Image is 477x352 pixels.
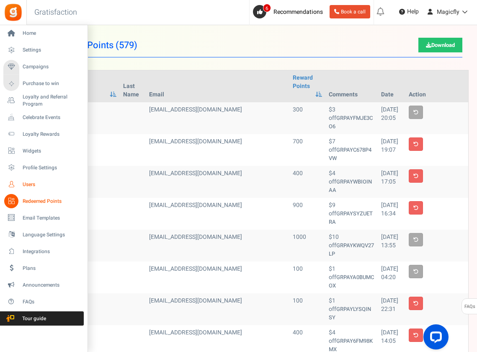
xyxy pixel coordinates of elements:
strong: GRPAYLYSQINSY [329,305,371,321]
span: Celebrate Events [23,114,81,121]
span: Profile Settings [23,164,81,171]
td: 400 [289,166,325,198]
a: Integrations [3,244,84,259]
td: [DATE] 04:20 [378,261,406,293]
strong: GRPAYSYZUETRA [329,210,373,226]
td: [DATE] 20:05 [378,102,406,134]
span: FAQs [23,298,81,305]
a: Email Templates [3,211,84,225]
i: Delete coupon and restore points [413,142,418,147]
td: [EMAIL_ADDRESS][DOMAIN_NAME] [146,293,289,325]
span: Recommendations [273,8,323,16]
span: Plans [23,265,81,272]
span: Language Settings [23,231,81,238]
a: Home [3,26,84,41]
span: Loyalty and Referral Program [23,93,84,108]
i: Delete coupon and restore points [413,333,418,338]
td: [DATE] 13:55 [378,230,406,261]
span: Magicfly [437,8,459,16]
a: Widgets [3,144,84,158]
span: Announcements [23,282,81,289]
td: $9 off [325,198,377,230]
span: Redeemed Points [23,198,81,205]
span: FAQs [464,299,475,315]
span: Purchase to win [23,80,81,87]
a: Celebrate Events [3,110,84,124]
a: Loyalty Rewards [3,127,84,141]
img: Gratisfaction [4,3,23,22]
a: Language Settings [3,228,84,242]
th: Date [378,70,406,102]
span: Users [23,181,81,188]
a: Settings [3,43,84,57]
span: Settings [23,47,81,54]
th: Comments [325,70,377,102]
td: 900 [289,198,325,230]
a: Purchase to win [3,77,84,91]
td: $1 off [325,293,377,325]
span: Email Templates [23,215,81,222]
td: [EMAIL_ADDRESS][DOMAIN_NAME] [146,134,289,166]
td: $10 off [325,230,377,261]
i: Delete coupon and restore points [413,173,418,179]
i: Delete coupon and restore points [413,301,418,306]
td: [EMAIL_ADDRESS][DOMAIN_NAME] [146,261,289,293]
td: [EMAIL_ADDRESS][DOMAIN_NAME] [146,166,289,198]
i: User already used the coupon [413,269,418,274]
a: Book a call [330,5,370,18]
td: [DATE] 16:34 [378,198,406,230]
a: Download [418,38,462,52]
td: 700 [289,134,325,166]
strong: GRPAYFMJE3CO6 [329,114,373,130]
td: [EMAIL_ADDRESS][DOMAIN_NAME] [146,102,289,134]
td: $7 off [325,134,377,166]
strong: GRPAYA0BUMCOX [329,273,374,290]
span: Redeemed Points ( ) [41,41,137,50]
span: Loyalty Rewards [23,131,81,138]
strong: GRPAYWBIOINAA [329,178,372,194]
h3: Gratisfaction [25,4,86,21]
a: Redeemed Points [3,194,84,208]
a: 6 Recommendations [253,5,326,18]
a: Loyalty and Referral Program [3,93,84,108]
i: You can delete only after 1 hour of points redeemed [413,110,418,115]
i: Delete coupon and restore points [413,205,418,210]
td: [DATE] 22:31 [378,293,406,325]
td: 300 [289,102,325,134]
span: Help [405,8,419,16]
a: Announcements [3,278,84,292]
th: Email [146,70,289,102]
td: $1 off [325,261,377,293]
strong: GRPAYC678P4VW [329,146,371,162]
th: Action [405,70,468,102]
th: Last Name [120,70,146,102]
strong: GRPAYKWQV27LP [329,241,374,258]
td: $4 off [325,166,377,198]
a: Reward Points [293,74,322,91]
span: Campaigns [23,63,81,70]
a: Profile Settings [3,160,84,175]
a: FAQs [3,295,84,309]
a: Help [396,5,422,18]
td: 100 [289,293,325,325]
td: 1000 [289,230,325,261]
td: [EMAIL_ADDRESS][DOMAIN_NAME] [146,198,289,230]
span: Tour guide [4,315,62,322]
span: 579 [119,39,134,52]
span: Home [23,30,81,37]
a: Plans [3,261,84,275]
span: 6 [263,4,271,12]
td: [DATE] 17:05 [378,166,406,198]
span: Widgets [23,148,81,155]
span: Integrations [23,248,81,255]
a: Users [3,177,84,192]
td: [DATE] 19:07 [378,134,406,166]
td: 100 [289,261,325,293]
a: Campaigns [3,60,84,74]
td: $3 off [325,102,377,134]
i: User already used the coupon [413,237,418,242]
td: [EMAIL_ADDRESS][DOMAIN_NAME] [146,230,289,261]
